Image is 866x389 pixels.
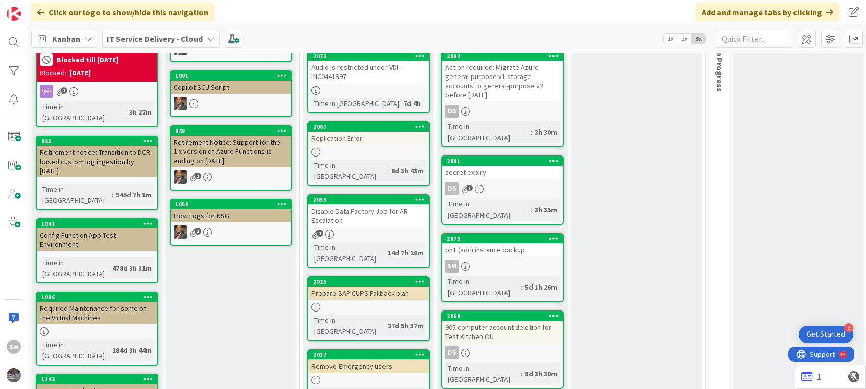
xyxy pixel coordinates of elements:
div: 2069905 computer account deletion for Test Kitchen OU [442,312,563,343]
img: DP [174,170,187,184]
div: 9+ [52,4,57,12]
div: Time in [GEOGRAPHIC_DATA] [311,98,399,109]
div: [DATE] [69,68,91,79]
div: Retirement notice: Transition to DCR-based custom log ingestion by [DATE] [37,146,157,177]
span: 1x [664,34,678,44]
div: 1001Copilot SCU Script [171,71,291,94]
div: DS [445,182,459,195]
span: 2x [678,34,691,44]
div: 905 computer account deletion for Test Kitchen OU [442,321,563,343]
div: Remove Emergency users [308,359,429,373]
div: Time in [GEOGRAPHIC_DATA] [445,121,531,143]
span: 3x [691,34,705,44]
div: 2025 [313,278,429,286]
div: Time in [GEOGRAPHIC_DATA] [311,315,383,337]
div: Config Function App Test Environment [37,228,157,251]
div: 2069 [442,312,563,321]
div: 27d 5h 37m [385,320,426,331]
div: Time in [GEOGRAPHIC_DATA] [40,339,108,361]
div: 1050 [175,201,291,208]
div: Copilot SCU Script [171,81,291,94]
div: SM [7,340,21,354]
div: 885Retirement notice: Transition to DCR-based custom log ingestion by [DATE] [37,137,157,177]
div: 2073 [308,51,429,61]
div: 3h 30m [532,126,560,138]
div: Blocked: [40,68,66,79]
div: 7d 4h [401,98,423,109]
div: 1006Required Maintenance for some of the Virtual Machines [37,293,157,324]
div: 2017Remove Emergency users [308,350,429,373]
div: 184d 3h 44m [110,345,154,356]
div: Time in [GEOGRAPHIC_DATA] [40,257,108,279]
div: 2081 [442,157,563,166]
span: 1 [317,230,323,237]
div: 3 [844,323,853,332]
div: DS [442,346,563,359]
div: 545d 7h 1m [113,189,154,200]
span: : [521,281,522,293]
div: 948 [175,127,291,135]
div: Time in [GEOGRAPHIC_DATA] [40,101,125,123]
div: 2067 [308,122,429,132]
div: Action required: Migrate Azure general-purpose v1 storage accounts to general-purpose v2 before [... [442,61,563,101]
div: Click our logo to show/hide this navigation [31,3,214,21]
div: DS [445,105,459,118]
div: 2017 [308,350,429,359]
span: 3 [466,185,473,191]
span: Kanban [52,33,80,45]
div: 2073Audio is restricted under VDI --INC0441997 [308,51,429,83]
div: Time in [GEOGRAPHIC_DATA] [445,276,521,298]
span: : [108,263,110,274]
div: DP [171,170,291,184]
div: 2075 [442,234,563,243]
div: Get Started [807,329,845,340]
span: : [125,107,127,118]
div: DS [442,105,563,118]
div: 478d 3h 31m [110,263,154,274]
div: 885 [37,137,157,146]
img: DP [174,225,187,239]
span: : [399,98,401,109]
div: 948 [171,126,291,136]
div: DS [445,346,459,359]
div: 1001 [175,72,291,80]
div: 8d 3h 43m [389,165,426,176]
div: ph1 (sdc) instance backup [442,243,563,256]
div: 2081 [447,158,563,165]
div: 1050 [171,200,291,209]
span: : [521,368,522,379]
div: 1001 [171,71,291,81]
div: 2075 [447,235,563,242]
div: Retirement Notice: Support for the 1.x version of Azure Functions is ending on [DATE] [171,136,291,167]
div: SM [445,260,459,273]
img: avatar [7,368,21,382]
div: DP [171,225,291,239]
div: 14d 7h 16m [385,247,426,258]
div: Time in [GEOGRAPHIC_DATA] [311,160,387,182]
div: 1006 [41,294,157,301]
div: 2073 [313,53,429,60]
span: : [383,320,385,331]
b: IT Service Delivery - Cloud [107,34,203,44]
div: Disable Data Factory Job for AR Escalation [308,204,429,227]
div: Prepare SAP CUPS Fallback plan [308,287,429,300]
div: Time in [GEOGRAPHIC_DATA] [311,242,383,264]
div: 2055 [313,196,429,203]
span: : [112,189,113,200]
div: 2067Replication Error [308,122,429,145]
div: Required Maintenance for some of the Virtual Machines [37,302,157,324]
div: 1041 [41,220,157,227]
span: : [531,204,532,215]
span: 1 [61,87,67,94]
div: 1143 [37,375,157,384]
div: 2082 [442,51,563,61]
div: secret expiry [442,166,563,179]
div: SM [442,260,563,273]
div: 1041Config Function App Test Environment [37,219,157,251]
div: 5d 1h 26m [522,281,560,293]
div: 2025Prepare SAP CUPS Fallback plan [308,277,429,300]
input: Quick Filter... [716,30,792,48]
div: DP [171,97,291,110]
div: Open Get Started checklist, remaining modules: 3 [799,326,853,343]
div: 2082 [447,53,563,60]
